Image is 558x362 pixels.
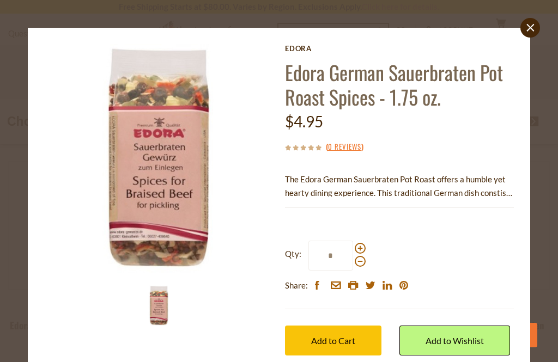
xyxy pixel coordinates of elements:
span: ( ) [326,141,363,152]
a: Edora [285,44,514,53]
p: The Edora German Sauerbraten Pot Roast offers a humble yet hearty dining experience. This traditi... [285,173,514,200]
input: Qty: [308,241,353,271]
a: Add to Wishlist [399,326,510,355]
a: Edora German Sauerbraten Pot Roast Spices - 1.75 oz. [285,58,503,111]
span: $4.95 [285,112,323,131]
a: 0 Reviews [328,141,361,153]
button: Add to Cart [285,326,381,355]
span: Share: [285,279,308,292]
span: Add to Cart [311,335,355,346]
img: Edora German Sauerbraten Pot Roast Spices [138,285,179,326]
strong: Qty: [285,247,301,261]
img: Edora German Sauerbraten Pot Roast Spices [44,44,273,273]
